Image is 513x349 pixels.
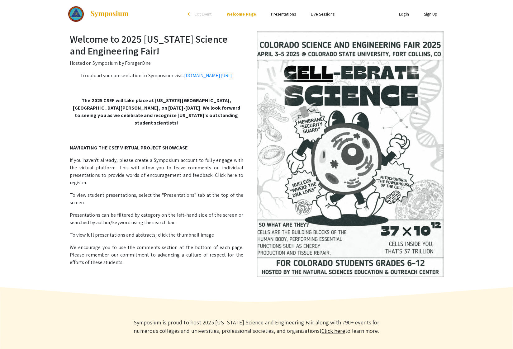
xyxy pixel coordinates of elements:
[123,318,391,335] p: Symposium is proud to host 2025 [US_STATE] Science and Engineering Fair along with 790+ events fo...
[5,321,26,344] iframe: Chat
[257,31,444,277] img: 2025 Colorado Science and Engineering Fair
[271,11,296,17] a: Presentations
[321,327,345,334] a: Learn more about Symposium
[227,11,256,17] a: Welcome Page
[90,10,129,18] img: Symposium by ForagerOne
[188,12,192,16] div: arrow_back_ios
[70,144,188,151] strong: NAVIGATING THE CSEF VIRTUAL PROJECT SHOWCASE
[311,11,335,17] a: Live Sessions
[70,157,444,186] p: If you haven't already, please create a Symposium account to fully engage with the virtual platfo...
[70,191,444,206] p: To view student presentations, select the "Presentations" tab at the top of the screen.
[70,211,444,226] p: Presentations can be filtered by category on the left-hand side of the screen or searched by auth...
[70,72,444,79] p: To upload your presentation to Symposium visit:
[70,244,444,266] p: We encourage you to use the comments section at the bottom of each page. Please remember our comm...
[73,97,240,126] strong: The 2025 CSEF will take place at [US_STATE][GEOGRAPHIC_DATA], [GEOGRAPHIC_DATA][PERSON_NAME], on ...
[70,59,444,67] p: Hosted on Symposium by ForagerOne
[424,11,438,17] a: Sign Up
[195,11,212,17] span: Exit Event
[399,11,409,17] a: Login
[70,231,444,239] p: To view full presentations and abstracts, click the thumbnail image
[68,6,129,22] a: 2025 Colorado Science and Engineering Fair
[70,33,444,57] h2: Welcome to 2025 [US_STATE] Science and Engineering Fair!
[68,6,84,22] img: 2025 Colorado Science and Engineering Fair
[184,72,233,79] a: [DOMAIN_NAME][URL]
